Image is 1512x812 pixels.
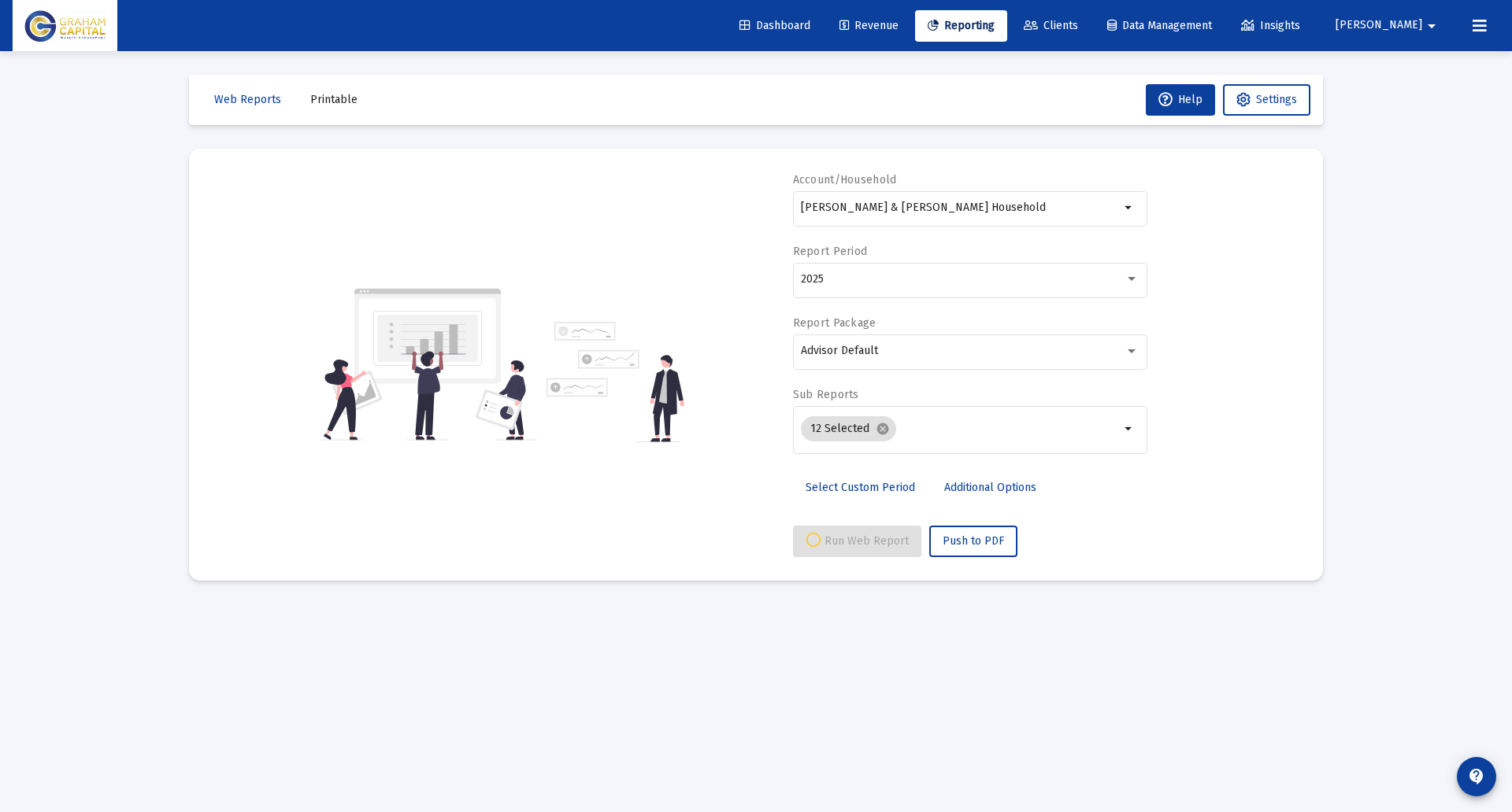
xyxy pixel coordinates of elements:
[943,534,1004,548] span: Push to PDF
[839,19,899,32] span: Revenue
[1158,93,1203,106] span: Help
[1241,19,1300,32] span: Insights
[321,286,537,442] img: reporting
[1120,198,1139,217] mat-icon: arrow_drop_down
[1120,419,1139,438] mat-icon: arrow_drop_down
[1336,19,1422,32] span: [PERSON_NAME]
[793,316,876,330] label: Report Package
[547,322,684,442] img: reporting-alt
[806,534,909,548] span: Run Web Report
[801,272,824,286] span: 2025
[1467,767,1486,786] mat-icon: contact_support
[1024,19,1078,32] span: Clients
[793,388,859,401] label: Sub Reports
[801,413,1120,445] mat-chip-list: Selection
[739,19,810,32] span: Dashboard
[1095,10,1225,42] a: Data Management
[214,93,281,106] span: Web Reports
[1228,10,1313,42] a: Insights
[801,416,896,441] mat-chip: 12 Selected
[1317,9,1460,41] button: [PERSON_NAME]
[1223,84,1310,116] button: Settings
[801,344,878,357] span: Advisor Default
[793,245,868,258] label: Report Period
[202,84,294,116] button: Web Reports
[929,526,1017,557] button: Push to PDF
[793,173,897,186] label: Account/Household
[1256,93,1297,106] span: Settings
[24,10,106,42] img: Dashboard
[944,481,1036,494] span: Additional Options
[827,10,911,42] a: Revenue
[1422,10,1441,42] mat-icon: arrow_drop_down
[915,10,1007,42] a: Reporting
[1146,84,1215,116] button: Help
[1011,10,1091,42] a: Clients
[876,422,890,436] mat-icon: cancel
[928,19,995,32] span: Reporting
[793,526,921,557] button: Run Web Report
[801,201,1120,214] input: Search or select an account or household
[806,481,915,494] span: Select Custom Period
[298,84,370,116] button: Printable
[310,93,358,106] span: Printable
[1107,19,1212,32] span: Data Management
[727,10,823,42] a: Dashboard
